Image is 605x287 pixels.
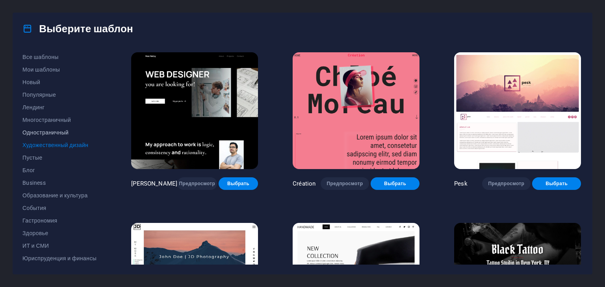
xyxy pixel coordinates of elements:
[22,230,97,236] span: Здоровье
[219,177,258,190] button: Выбрать
[184,180,211,187] span: Предпросмотр
[22,239,97,252] button: ИТ и СМИ
[131,180,177,188] p: [PERSON_NAME]
[22,66,97,73] span: Мои шаблоны
[22,142,97,148] span: Художественный дизайн
[454,52,581,169] img: Pesk
[22,255,97,261] span: Юриспруденция и финансы
[532,177,581,190] button: Выбрать
[488,180,525,187] span: Предпросмотр
[22,202,97,214] button: События
[22,192,97,199] span: Образование и культура
[22,76,97,88] button: Новый
[321,177,369,190] button: Предпросмотр
[22,151,97,164] button: Пустые
[22,180,97,186] span: Business
[177,177,217,190] button: Предпросмотр
[293,52,419,169] img: Création
[22,114,97,126] button: Многостраничный
[22,88,97,101] button: Популярные
[377,180,413,187] span: Выбрать
[22,92,97,98] span: Популярные
[22,252,97,265] button: Юриспруденция и финансы
[22,155,97,161] span: Пустые
[22,79,97,85] span: Новый
[538,180,575,187] span: Выбрать
[22,51,97,63] button: Все шаблоны
[22,54,97,60] span: Все шаблоны
[22,164,97,177] button: Блог
[22,22,133,35] h4: Выберите шаблон
[482,177,531,190] button: Предпросмотр
[131,52,258,169] img: Max Hatzy
[454,180,468,188] p: Pesk
[225,180,252,187] span: Выбрать
[22,205,97,211] span: События
[22,189,97,202] button: Образование и культура
[22,126,97,139] button: Одностраничный
[293,180,315,188] p: Création
[22,101,97,114] button: Лендинг
[22,129,97,136] span: Одностраничный
[22,117,97,123] span: Многостраничный
[22,217,97,224] span: Гастрономия
[22,243,97,249] span: ИТ и СМИ
[22,104,97,110] span: Лендинг
[22,63,97,76] button: Мои шаблоны
[22,227,97,239] button: Здоровье
[22,214,97,227] button: Гастрономия
[22,139,97,151] button: Художественный дизайн
[22,167,97,173] span: Блог
[327,180,363,187] span: Предпросмотр
[22,177,97,189] button: Business
[371,177,419,190] button: Выбрать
